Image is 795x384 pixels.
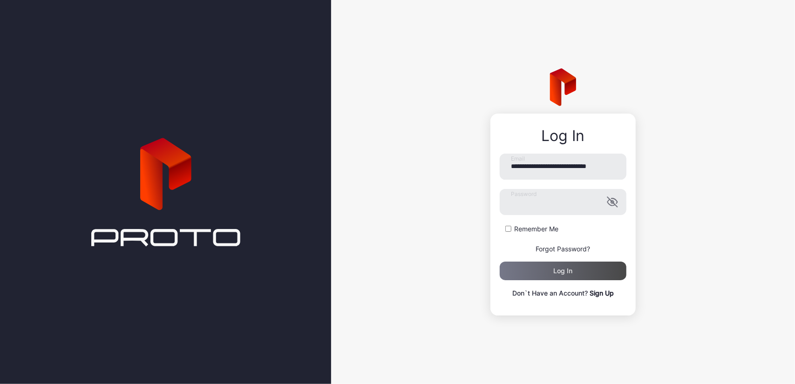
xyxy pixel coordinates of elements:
input: Email [500,154,626,180]
button: Log in [500,262,626,280]
button: Password [607,196,618,208]
label: Remember Me [514,224,558,234]
p: Don`t Have an Account? [500,288,626,299]
a: Forgot Password? [536,245,591,253]
input: Password [500,189,626,215]
div: Log In [500,128,626,144]
div: Log in [554,267,573,275]
a: Sign Up [590,289,614,297]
